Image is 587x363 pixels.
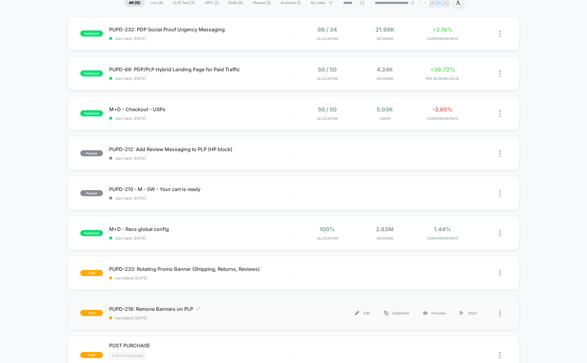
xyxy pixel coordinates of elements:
span: PUPD-232: PDP Social Proof Urgency Messaging [109,26,293,33]
span: M+D - Recs global config [109,226,293,232]
img: close [499,270,501,276]
span: 2.83M [376,226,394,232]
span: Sessions [358,76,412,81]
span: start date: [DATE] [109,76,293,81]
span: last edited: [DATE] [109,276,293,280]
img: close [499,310,501,316]
img: close [499,110,501,117]
span: 21.99k [375,26,395,33]
img: menu [355,311,359,315]
span: PER SESSION VALUE [415,76,470,81]
span: 50 / 50 [318,106,337,113]
span: paused [80,190,103,196]
span: CONVERSION RATE [415,236,470,240]
span: CONVERSION RATE [415,116,470,121]
span: published [80,230,103,236]
img: close [499,352,501,358]
span: published [80,30,103,37]
span: start date: [DATE] [109,196,293,201]
span: start date: [DATE] [109,116,293,121]
img: menu [460,311,463,315]
span: Allocation [317,37,338,41]
span: Sessions [358,236,412,240]
img: menu [384,311,388,315]
span: M+D - Checkout - USPs [109,106,293,112]
p: GS [436,1,442,5]
img: close [499,70,501,77]
span: published [80,70,103,76]
div: Duplicate [377,306,416,320]
span: -3.65% [432,106,453,113]
span: 4.24k [377,66,393,73]
span: PUPD-218: Remove Banners on PLP [109,306,293,312]
span: 50 / 50 [318,66,337,73]
span: 5.03k [377,106,393,113]
p: JJ [444,1,448,5]
img: close [499,230,501,236]
span: published [80,110,103,116]
img: close [499,190,501,197]
span: By Label [311,1,326,5]
span: paused [80,150,103,156]
span: start date: [DATE] [109,36,293,41]
img: close [499,150,501,157]
span: start date: [DATE] [109,156,293,161]
span: draft [80,352,103,358]
span: +38.72% [430,66,455,73]
div: Start [453,306,484,320]
span: Post Purchase [109,352,146,359]
span: POST PURCHASE [109,342,293,349]
span: Allocation [317,76,338,81]
span: 66 / 34 [318,26,337,33]
span: Sessions [358,37,412,41]
span: Allocation [317,116,338,121]
span: last edited: [DATE] [109,316,293,320]
span: CONVERSION RATE [415,37,470,41]
span: PUPD-69: PDP/PLP Hybrid Landing Page for Paid Traffic [109,66,293,72]
div: Preview [416,306,453,320]
span: 100% [319,226,335,232]
div: Edit [348,306,377,320]
img: close [499,30,501,37]
span: draft [80,270,103,276]
p: JK [430,1,434,5]
span: Allocation [317,236,338,240]
span: Users [358,116,412,121]
span: start date: [DATE] [109,236,293,240]
span: PUPD-233: Rotating Promo Banner (Shipping, Returns, Reviews) [109,266,293,272]
img: end [411,1,414,5]
span: 1.44% [434,226,451,232]
span: +3.19% [432,26,453,33]
span: draft [80,310,103,316]
span: PUPD-212: Add Review Messaging to PLP (HP block) [109,146,293,152]
span: PUPD-210 - M - SW - Your cart is ready [109,186,293,192]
